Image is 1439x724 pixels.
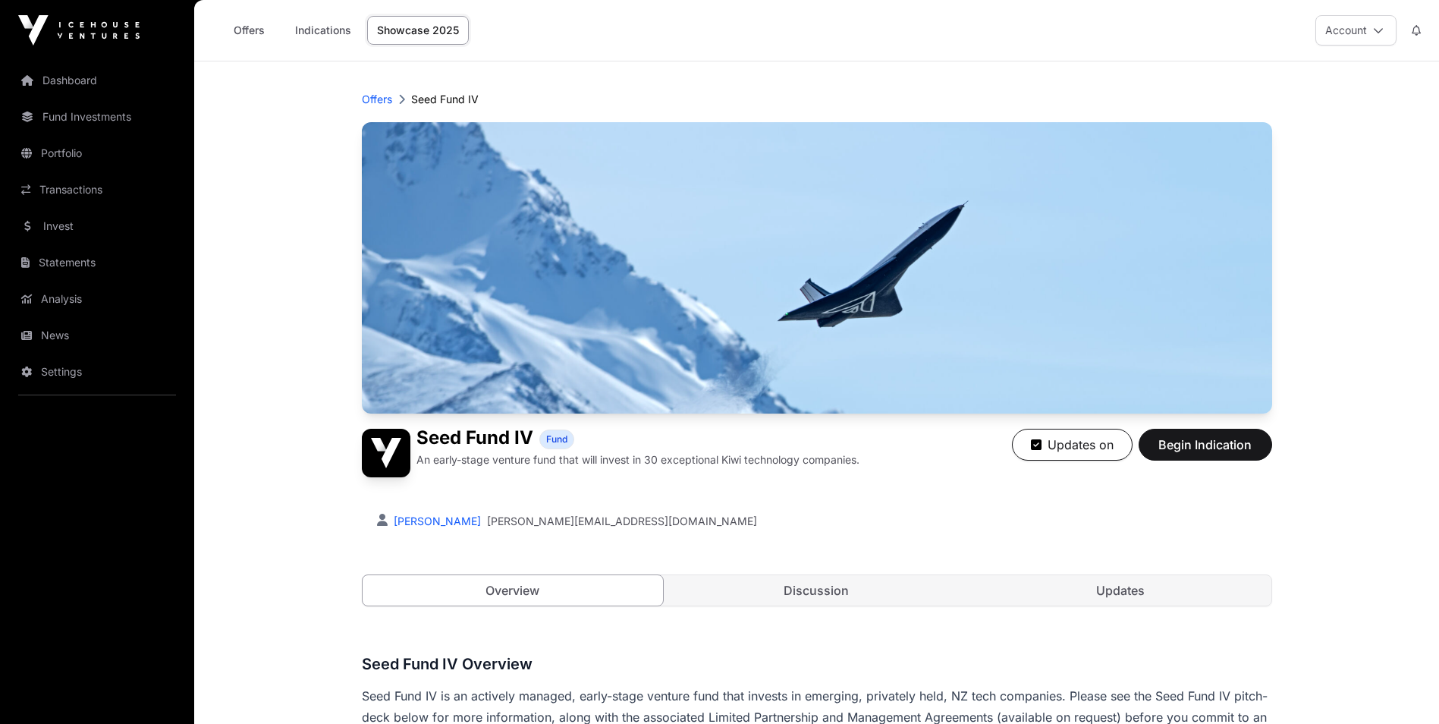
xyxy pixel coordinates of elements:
[218,16,279,45] a: Offers
[362,92,392,107] a: Offers
[363,575,1271,606] nav: Tabs
[12,209,182,243] a: Invest
[18,15,140,46] img: Icehouse Ventures Logo
[12,282,182,316] a: Analysis
[12,246,182,279] a: Statements
[362,574,665,606] a: Overview
[411,92,479,107] p: Seed Fund IV
[1139,429,1272,461] button: Begin Indication
[367,16,469,45] a: Showcase 2025
[12,64,182,97] a: Dashboard
[1139,444,1272,459] a: Begin Indication
[416,429,533,449] h1: Seed Fund IV
[12,137,182,170] a: Portfolio
[12,319,182,352] a: News
[1012,429,1133,461] button: Updates on
[416,452,859,467] p: An early-stage venture fund that will invest in 30 exceptional Kiwi technology companies.
[362,122,1272,414] img: Seed Fund IV
[1158,436,1253,454] span: Begin Indication
[1315,15,1397,46] button: Account
[362,429,410,477] img: Seed Fund IV
[546,433,567,445] span: Fund
[12,355,182,389] a: Settings
[12,173,182,206] a: Transactions
[362,652,1272,676] h3: Seed Fund IV Overview
[666,575,967,606] a: Discussion
[12,100,182,134] a: Fund Investments
[970,575,1271,606] a: Updates
[487,514,757,529] a: [PERSON_NAME][EMAIL_ADDRESS][DOMAIN_NAME]
[1363,651,1439,724] iframe: Chat Widget
[285,16,361,45] a: Indications
[391,515,481,527] a: [PERSON_NAME]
